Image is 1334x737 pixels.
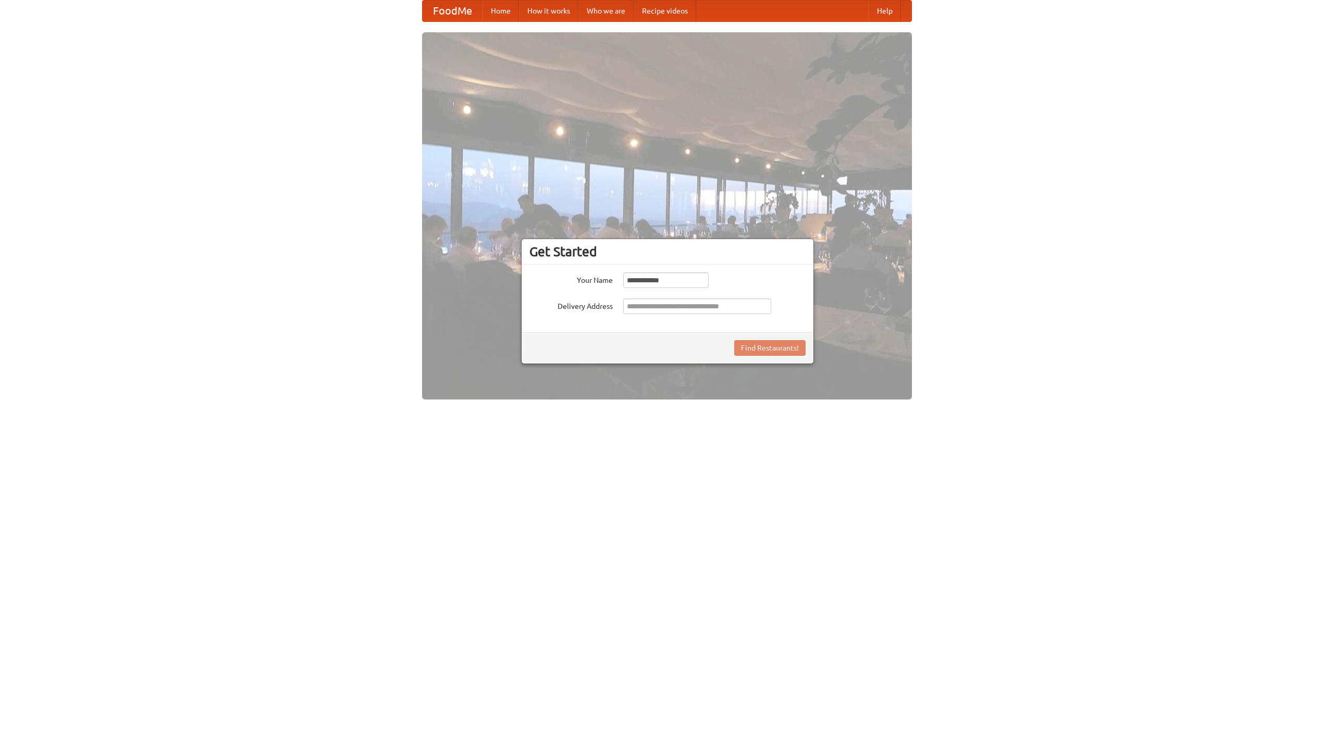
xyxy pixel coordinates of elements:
a: Who we are [578,1,634,21]
a: Help [869,1,901,21]
button: Find Restaurants! [734,340,806,356]
a: Home [483,1,519,21]
h3: Get Started [529,244,806,259]
label: Your Name [529,272,613,285]
a: FoodMe [423,1,483,21]
a: Recipe videos [634,1,696,21]
a: How it works [519,1,578,21]
label: Delivery Address [529,298,613,311]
